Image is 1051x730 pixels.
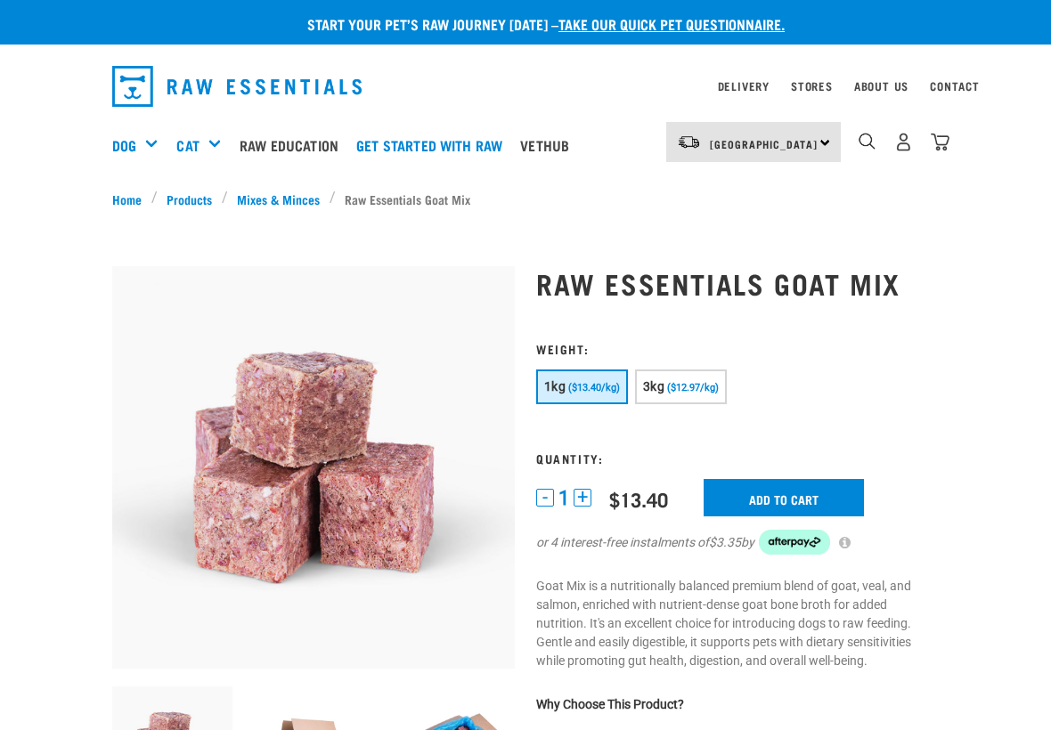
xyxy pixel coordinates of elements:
img: van-moving.png [677,134,701,150]
a: Get started with Raw [352,109,516,181]
div: $13.40 [609,488,668,510]
img: user.png [894,133,913,151]
h3: Quantity: [536,451,939,465]
a: Dog [112,134,136,156]
a: About Us [854,83,908,89]
img: Raw Essentials Logo [112,66,362,107]
a: Stores [791,83,833,89]
a: Delivery [718,83,770,89]
button: - [536,489,554,507]
img: home-icon@2x.png [931,133,949,151]
a: Home [112,190,151,208]
span: 3kg [643,379,664,393]
a: Raw Education [235,109,352,181]
button: 3kg ($12.97/kg) [635,369,727,404]
span: [GEOGRAPHIC_DATA] [710,141,818,147]
button: 1kg ($13.40/kg) [536,369,628,404]
img: home-icon-1@2x.png [859,133,876,150]
h1: Raw Essentials Goat Mix [536,267,939,299]
input: Add to cart [704,479,864,516]
div: or 4 interest-free instalments of by [536,530,939,555]
strong: Why Choose This Product? [536,697,684,711]
button: + [574,489,591,507]
span: ($12.97/kg) [667,382,719,393]
span: ($13.40/kg) [568,382,620,393]
a: take our quick pet questionnaire. [558,20,785,28]
h3: Weight: [536,342,939,355]
a: Contact [930,83,980,89]
a: Cat [176,134,199,156]
span: $3.35 [709,533,741,552]
span: 1kg [544,379,566,393]
a: Products [158,190,222,208]
span: 1 [558,489,569,507]
img: Goat M Ix 38448 [112,266,515,669]
a: Vethub [516,109,583,181]
nav: breadcrumbs [112,190,939,208]
img: Afterpay [759,530,830,555]
nav: dropdown navigation [98,59,953,114]
a: Mixes & Minces [228,190,330,208]
p: Goat Mix is a nutritionally balanced premium blend of goat, veal, and salmon, enriched with nutri... [536,577,939,670]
